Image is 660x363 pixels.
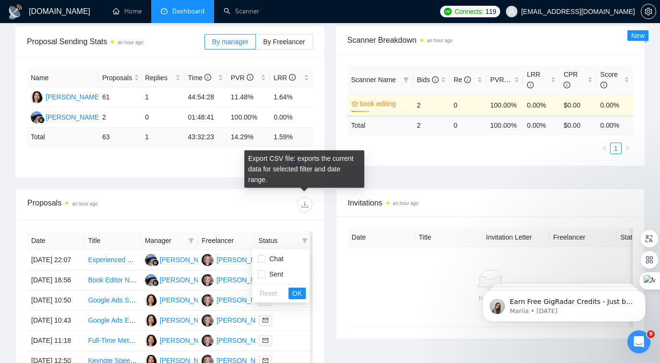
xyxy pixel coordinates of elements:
div: [PERSON_NAME] [160,254,215,265]
div: [PERSON_NAME] [160,275,215,285]
a: AA[PERSON_NAME] [145,276,215,283]
a: Book Editor Needed for Dog Brain Health and Longevity Manuscript [88,276,289,284]
button: left [599,143,610,154]
img: gigradar-bm.png [152,279,159,286]
span: left [601,145,607,151]
span: PVR [231,74,253,82]
button: OK [288,288,306,299]
img: DM [202,254,214,266]
th: Replies [141,69,184,87]
td: 01:48:41 [184,108,227,128]
span: Replies [145,73,173,83]
span: right [624,145,630,151]
a: Google Ads Support [88,296,148,304]
a: DM[PERSON_NAME] [202,336,272,344]
span: crown [351,100,358,107]
td: 0 [450,94,486,116]
li: Previous Page [599,143,610,154]
a: Experienced Book Editor Needed for Adult Fiction [88,256,235,264]
td: 0.00% [270,108,312,128]
div: [PERSON_NAME] [46,92,101,102]
time: an hour ago [393,201,419,206]
a: C[PERSON_NAME] [145,336,215,344]
span: By manager [212,38,248,46]
span: Status [259,235,298,246]
a: Full-Time Meta Performance Marketer Needed [88,337,227,344]
td: Total [27,128,98,146]
th: Proposals [98,69,141,87]
span: mail [263,317,268,323]
span: info-circle [600,82,607,88]
th: Freelancer [198,231,254,250]
td: $ 0.00 [560,116,596,134]
span: filter [300,233,310,248]
button: right [622,143,633,154]
th: Manager [141,231,198,250]
a: searchScanner [224,7,259,15]
span: Bids [417,76,438,84]
div: No data [356,293,625,303]
div: [PERSON_NAME] [216,335,272,346]
td: 61 [98,87,141,108]
td: 1.59 % [270,128,312,146]
button: download [297,197,312,212]
td: 1.64% [270,87,312,108]
a: DM[PERSON_NAME] [202,276,272,283]
td: 2 [98,108,141,128]
img: DM [202,335,214,347]
span: Time [188,74,211,82]
td: Book Editor Needed for Dog Brain Health and Longevity Manuscript [84,270,141,290]
th: Name [27,69,98,87]
span: Sent [265,270,283,278]
img: gigradar-bm.png [38,117,45,123]
td: $0.00 [560,94,596,116]
span: filter [186,233,196,248]
img: upwork-logo.png [444,8,452,15]
a: 1 [611,143,621,154]
td: 1 [141,87,184,108]
td: Google Ads Support [84,290,141,311]
td: [DATE] 16:56 [27,270,84,290]
td: 2 [413,116,449,134]
span: Proposal Sending Stats [27,36,204,48]
span: info-circle [564,82,570,88]
iframe: Intercom live chat [627,330,650,353]
div: [PERSON_NAME] [216,295,272,305]
span: filter [188,238,194,243]
span: 9 [647,330,655,338]
a: book editing [360,98,408,109]
td: 0.00 % [597,116,633,134]
span: info-circle [464,76,471,83]
span: info-circle [432,76,439,83]
td: Total [348,116,413,134]
img: gigradar-bm.png [152,259,159,266]
td: 100.00 % [486,116,523,134]
img: DM [202,315,214,327]
td: 44:54:28 [184,87,227,108]
th: Title [84,231,141,250]
td: 63 [98,128,141,146]
th: Invitation Letter [482,228,550,247]
time: an hour ago [118,40,143,45]
div: [PERSON_NAME] [160,335,215,346]
a: homeHome [113,7,142,15]
td: [DATE] 10:43 [27,311,84,331]
img: C [145,294,157,306]
td: 0.00% [597,94,633,116]
td: 43:32:23 [184,128,227,146]
td: 100.00% [227,108,270,128]
span: New [631,32,645,39]
span: Invitations [348,197,633,209]
span: mail [263,338,268,343]
img: AA [145,274,157,286]
td: Full-Time Meta Performance Marketer Needed [84,331,141,351]
span: filter [401,73,411,87]
th: Title [415,228,482,247]
span: info-circle [204,74,211,81]
span: Proposals [102,73,132,83]
img: DM [202,294,214,306]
